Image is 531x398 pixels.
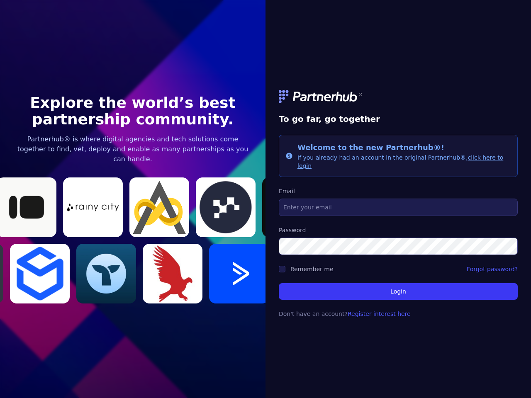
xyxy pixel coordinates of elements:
h1: Explore the world’s best partnership community. [13,95,252,128]
a: Register interest here [348,311,411,317]
input: Enter your email [279,199,518,216]
a: Forgot password? [467,265,518,273]
label: Remember me [290,266,334,272]
p: Partnerhub® is where digital agencies and tech solutions come together to find, vet, deploy and e... [13,134,252,164]
label: Password [279,226,518,234]
p: Don't have an account? [279,310,518,318]
img: logo [279,90,363,103]
span: Welcome to the new Partnerhub®! [297,143,444,152]
h1: To go far, go together [279,113,518,125]
div: If you already had an account in the original Partnerhub®, [297,142,511,170]
label: Email [279,187,518,195]
button: Login [279,283,518,300]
